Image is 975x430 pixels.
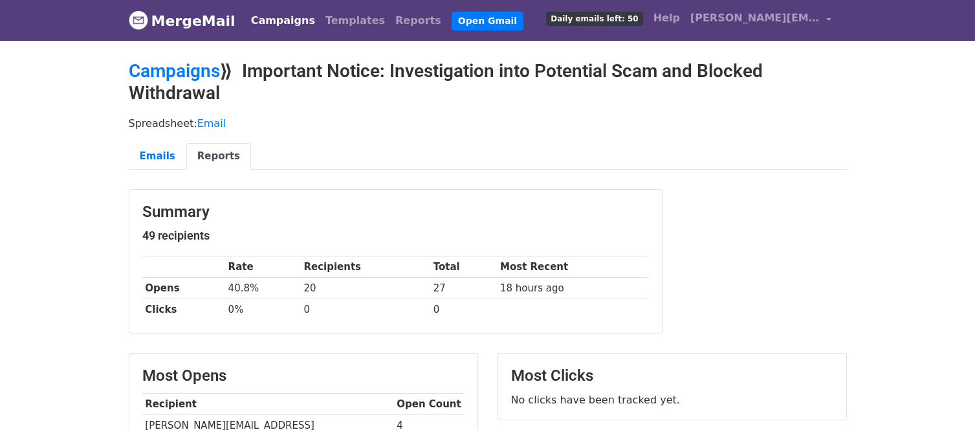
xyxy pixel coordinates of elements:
a: Open Gmail [452,12,523,30]
h3: Summary [142,203,649,221]
p: No clicks have been tracked yet. [511,393,833,407]
a: Emails [129,143,186,170]
a: Campaigns [129,60,220,82]
a: Daily emails left: 50 [541,5,648,31]
th: Recipient [142,394,394,415]
td: 20 [301,278,430,299]
th: Open Count [394,394,465,415]
span: [PERSON_NAME][EMAIL_ADDRESS][PERSON_NAME][DOMAIN_NAME] [690,10,820,26]
th: Total [430,256,497,278]
span: Daily emails left: 50 [546,12,642,26]
h5: 49 recipients [142,229,649,243]
th: Rate [225,256,301,278]
img: MergeMail logo [129,10,148,30]
th: Clicks [142,299,225,321]
a: Reports [390,8,446,34]
h2: ⟫ Important Notice: Investigation into Potential Scam and Blocked Withdrawal [129,60,847,104]
a: Campaigns [246,8,320,34]
th: Opens [142,278,225,299]
td: 27 [430,278,497,299]
a: Templates [320,8,390,34]
a: Help [648,5,685,31]
td: 0% [225,299,301,321]
a: MergeMail [129,7,236,34]
td: 0 [301,299,430,321]
p: Spreadsheet: [129,117,847,130]
td: 40.8% [225,278,301,299]
h3: Most Opens [142,367,465,385]
h3: Most Clicks [511,367,833,385]
th: Recipients [301,256,430,278]
a: Email [197,117,226,130]
th: Most Recent [497,256,648,278]
td: 18 hours ago [497,278,648,299]
a: Reports [186,143,251,170]
td: 0 [430,299,497,321]
a: [PERSON_NAME][EMAIL_ADDRESS][PERSON_NAME][DOMAIN_NAME] [685,5,837,36]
